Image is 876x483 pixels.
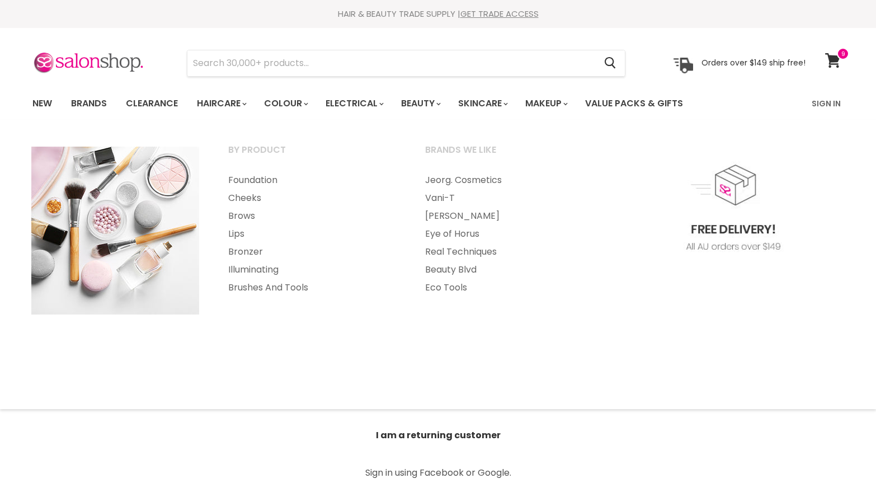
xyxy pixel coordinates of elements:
[411,243,606,261] a: Real Techniques
[117,92,186,115] a: Clearance
[214,189,409,207] a: Cheeks
[376,429,501,442] b: I am a returning customer
[411,171,606,189] a: Jeorg. Cosmetics
[214,225,409,243] a: Lips
[18,87,858,120] nav: Main
[189,92,253,115] a: Haircare
[411,189,606,207] a: Vani-T
[411,207,606,225] a: [PERSON_NAME]
[63,92,115,115] a: Brands
[214,243,409,261] a: Bronzer
[411,225,606,243] a: Eye of Horus
[805,92,847,115] a: Sign In
[411,261,606,279] a: Beauty Blvd
[411,171,606,297] ul: Main menu
[187,50,595,76] input: Search
[820,430,865,472] iframe: Gorgias live chat messenger
[214,279,409,297] a: Brushes And Tools
[460,8,539,20] a: GET TRADE ACCESS
[256,92,315,115] a: Colour
[24,92,60,115] a: New
[317,92,390,115] a: Electrical
[214,207,409,225] a: Brows
[24,87,748,120] ul: Main menu
[187,50,625,77] form: Product
[214,171,409,297] ul: Main menu
[450,92,515,115] a: Skincare
[411,141,606,169] a: Brands we like
[18,8,858,20] div: HAIR & BEAUTY TRADE SUPPLY |
[214,171,409,189] a: Foundation
[517,92,574,115] a: Makeup
[214,141,409,169] a: By Product
[393,92,448,115] a: Beauty
[312,468,564,477] p: Sign in using Facebook or Google.
[214,261,409,279] a: Illuminating
[577,92,691,115] a: Value Packs & Gifts
[595,50,625,76] button: Search
[411,279,606,297] a: Eco Tools
[701,58,806,68] p: Orders over $149 ship free!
